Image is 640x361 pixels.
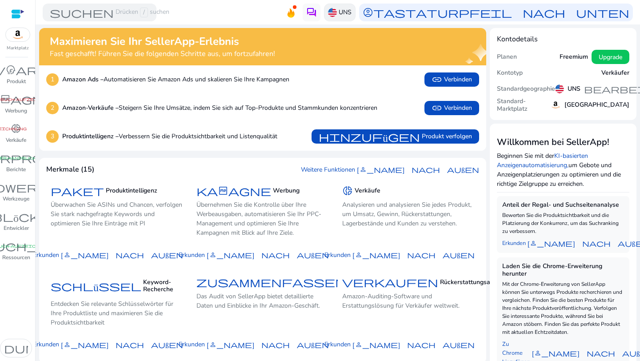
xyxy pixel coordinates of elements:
font: Kampagne [196,185,271,197]
a: Weitere Funktionen[PERSON_NAME] nach außen [301,165,479,174]
font: 1 [51,75,54,84]
font: Freemium [560,52,588,61]
img: amazon.svg [550,100,561,110]
font: Keyword-Recherche [143,278,173,294]
a: KI-basierten Anzeigenautomatisierung, [497,152,588,169]
font: Verkäufe [355,186,380,195]
font: Verkäufer [601,68,629,77]
font: donut_small [11,122,21,135]
font: / [143,8,145,16]
font: Laden Sie die Chrome-Erweiterung herunter [502,262,602,278]
button: LinkVerbinden [424,101,479,115]
font: Link [432,73,442,86]
font: Erkunden [179,340,205,349]
font: Amazon-Verkäufe – [62,104,119,112]
font: account_circle [363,6,373,19]
font: [PERSON_NAME] nach außen [61,340,183,349]
font: Erkunden [33,340,59,349]
font: hinzufügen [319,130,420,143]
font: [PERSON_NAME] nach außen [61,250,183,259]
font: UNS [339,8,352,16]
font: Verbinden [444,104,472,112]
font: Link [432,102,442,114]
font: Anteil der Regal- und Suchseitenanalyse [502,201,619,209]
font: Entdecken Sie relevante Schlüsselwörter für Ihre Produktliste und maximieren Sie die Produktsicht... [51,300,173,327]
font: Werbung [5,107,27,114]
button: LinkVerbinden [424,72,479,87]
font: Automatisieren Sie Amazon Ads und skalieren Sie Ihre Kampagnen [104,75,289,84]
font: Werbung [273,186,300,195]
font: Produkt verfolgen [422,132,472,140]
font: Verbinden [444,75,472,84]
font: Dunkelmodus [4,342,121,354]
font: Tastaturpfeil nach unten [373,6,629,19]
font: Erkunden [324,340,351,349]
font: [PERSON_NAME] nach außen [207,250,329,259]
font: um Gebote und Anzeigenplatzierungen zu optimieren und die richtige Zielgruppe zu erreichen. [497,161,621,188]
font: Drücken [116,8,138,16]
font: Erkunden [324,251,351,259]
font: Überwachen Sie ASINs und Chancen, verfolgen Sie stark nachgefragte Keywords und optimieren Sie Ih... [51,201,182,228]
font: UNS [568,84,580,93]
font: Mit der Chrome-Erweiterung von SellerApp können Sie unterwegs Produkte recherchieren und vergleic... [502,281,622,336]
font: [PERSON_NAME] nach außen [207,340,329,349]
font: Das Audit von SellerApp bietet detaillierte Daten und Einblicke in Ihr Amazon-Geschäft. [196,292,320,310]
font: Werkzeuge [3,195,29,202]
font: Beginnen Sie mit der [497,152,554,160]
font: Ressourcen [2,254,30,261]
font: Upgrade [599,53,622,61]
font: Kontodetails [497,34,538,44]
font: Verbessern Sie die Produktsichtbarkeit und Listenqualität [119,132,277,140]
font: Amazon Ads – [62,75,104,84]
font: Erkunden [502,239,526,247]
font: Entwickler [4,225,29,232]
font: Weitere Funktionen [301,165,355,174]
font: Merkmale (15) [46,164,94,174]
font: Amazon-Auditing-Software und Erstattungslösung für Verkäufer weltweit. [342,292,460,310]
font: Kontotyp [497,68,523,77]
font: Analysieren und analysieren Sie jedes Produkt, um Umsatz, Gewinn, Rückerstattungen, Lagerbestände... [342,201,472,228]
font: Paket [51,185,104,197]
font: Steigern Sie Ihre Umsätze, indem Sie sich auf Top-Produkte und Stammkunden konzentrieren [119,104,377,112]
button: hinzufügenProdukt verfolgen [312,129,479,144]
font: Willkommen bei SellerApp! [497,136,609,148]
font: zusammenfassen [196,276,346,288]
font: 2 [51,104,54,112]
img: amazon.svg [6,28,30,41]
font: suchen [150,8,169,16]
font: Berichte [6,166,26,173]
font: Maximieren Sie Ihr SellerApp-Erlebnis [50,34,239,48]
font: Standardgeographie [497,84,555,93]
button: Upgrade [592,50,629,64]
font: Planen [497,52,517,61]
font: Schlüssel [51,280,141,292]
font: Rückerstattungsanalysator [440,278,517,286]
font: Produkt [7,78,26,85]
font: Bewerten Sie die Produktsichtbarkeit und die Platzierung der Konkurrenz, um das Suchranking zu ve... [502,212,619,235]
font: [PERSON_NAME] nach außen [352,250,475,259]
font: Produktintelligenz – [62,132,119,140]
img: us.svg [555,84,564,93]
font: [GEOGRAPHIC_DATA] [564,100,629,109]
font: Produktintelligenz [106,186,157,195]
font: Verkäufe [6,136,26,144]
font: Erkunden [33,251,59,259]
font: verkaufen [342,276,438,288]
font: Standard-Marktplatz [497,97,528,113]
font: suchen [50,6,114,19]
font: donut_small [342,185,353,197]
font: [PERSON_NAME] nach außen [357,165,479,174]
font: Fast geschafft! Führen Sie die folgenden Schritte aus, um fortzufahren! [50,49,275,59]
font: 3 [51,132,54,140]
font: Marktplatz [7,45,29,51]
img: us.svg [328,8,337,17]
font: Erkunden [179,251,205,259]
font: [PERSON_NAME] nach außen [352,340,475,349]
font: Übernehmen Sie die Kontrolle über Ihre Werbeausgaben, automatisieren Sie Ihr PPC-Management und o... [196,201,321,237]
